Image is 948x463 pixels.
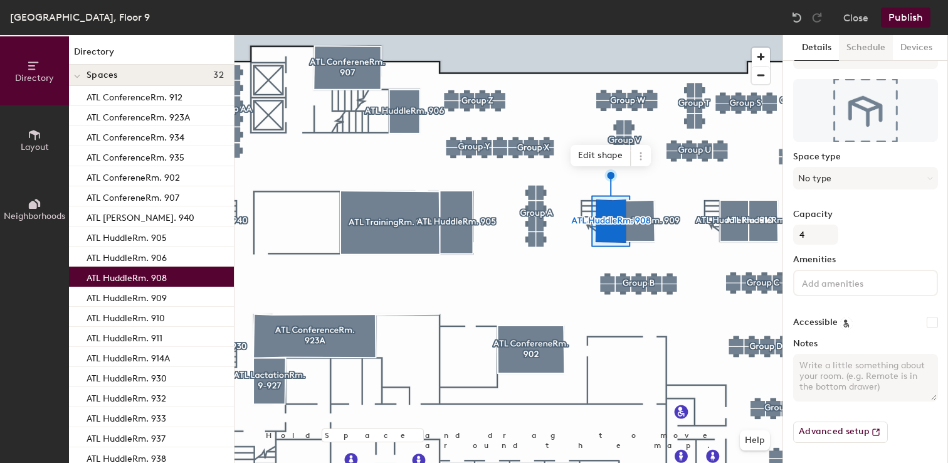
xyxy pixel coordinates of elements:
button: Devices [893,35,940,61]
img: Redo [811,11,823,24]
p: ATL ConfereneRm. 907 [87,189,179,203]
button: Help [740,430,770,450]
button: Close [843,8,868,28]
img: The space named ATL HuddleRm. 908 [793,79,938,142]
button: No type [793,167,938,189]
p: ATL HuddleRm. 914A [87,349,170,364]
label: Accessible [793,317,838,327]
p: ATL HuddleRm. 908 [87,269,167,284]
img: Undo [791,11,803,24]
p: ATL ConfereneRm. 902 [87,169,180,183]
span: Neighborhoods [4,211,65,221]
span: Directory [15,73,54,83]
button: Publish [881,8,930,28]
label: Notes [793,339,938,349]
span: Edit shape [571,145,631,166]
h1: Directory [69,45,234,65]
p: ATL HuddleRm. 937 [87,430,166,444]
label: Capacity [793,210,938,220]
p: ATL HuddleRm. 932 [87,390,166,404]
p: ATL HuddleRm. 933 [87,410,166,424]
button: Schedule [839,35,893,61]
p: ATL [PERSON_NAME]. 940 [87,209,194,223]
p: ATL HuddleRm. 905 [87,229,167,243]
p: ATL HuddleRm. 910 [87,309,165,324]
p: ATL HuddleRm. 930 [87,370,167,384]
p: ATL ConferenceRm. 935 [87,149,184,163]
label: Space type [793,152,938,162]
label: Amenities [793,255,938,265]
p: ATL ConferenceRm. 934 [87,129,184,143]
p: ATL HuddleRm. 909 [87,289,167,304]
p: ATL HuddleRm. 911 [87,329,162,344]
p: ATL HuddleRm. 906 [87,249,167,263]
span: Spaces [87,70,118,80]
input: Add amenities [799,275,912,290]
span: Layout [21,142,49,152]
p: ATL ConferenceRm. 923A [87,109,190,123]
button: Advanced setup [793,422,888,443]
div: [GEOGRAPHIC_DATA], Floor 9 [10,9,150,25]
span: 32 [213,70,224,80]
button: Details [794,35,839,61]
p: ATL ConferenceRm. 912 [87,88,182,103]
